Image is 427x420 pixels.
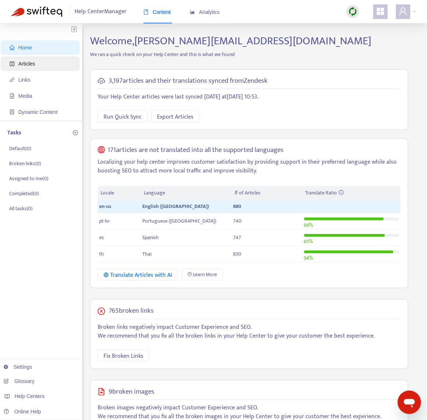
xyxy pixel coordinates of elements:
[9,145,31,152] p: Default ( 0 )
[98,77,105,85] span: cloud-sync
[304,237,313,246] span: 85 %
[109,307,154,315] h5: 765 broken links
[98,388,105,395] span: file-image
[4,364,32,370] a: Settings
[376,7,385,16] span: appstore
[399,7,408,16] span: user
[4,378,34,384] a: Glossary
[18,45,32,51] span: Home
[7,129,21,137] p: Tasks
[18,61,35,67] span: Articles
[18,109,57,115] span: Dynamic Content
[304,254,313,262] span: 94 %
[18,77,30,83] span: Links
[15,393,45,399] span: Help Centers
[141,186,232,200] th: Language
[4,409,41,415] a: Online Help
[151,111,199,122] button: Export Articles
[190,10,195,15] span: area-chart
[232,186,302,200] th: # of Articles
[348,7,357,16] img: sync.dc5367851b00ba804db3.png
[10,45,15,50] span: home
[157,112,194,122] span: Export Articles
[10,77,15,82] span: link
[98,93,401,101] p: Your Help Center articles were last synced [DATE] at [DATE] 10:53 .
[104,112,142,122] span: Run Quick Sync
[142,250,151,258] span: Thai
[233,217,241,225] span: 740
[143,10,149,15] span: book
[98,158,401,175] p: Localizing your help center improves customer satisfaction by providing support in their preferre...
[85,51,414,58] p: We ran a quick check on your Help Center and this is what we found
[73,130,78,135] span: plus-circle
[142,202,209,211] span: English ([GEOGRAPHIC_DATA])
[233,250,241,258] span: 830
[109,388,154,396] h5: 9 broken images
[398,391,421,414] iframe: Button to launch messaging window
[193,271,217,279] span: Learn More
[11,7,62,17] img: Swifteq
[75,5,127,19] span: Help Center Manager
[98,350,149,361] button: Fix Broken Links
[143,9,171,15] span: Content
[98,269,178,280] button: Translate Articles with AI
[99,233,104,242] span: es
[181,269,223,280] a: Learn More
[98,111,147,122] button: Run Quick Sync
[98,308,105,315] span: close-circle
[99,217,110,225] span: pt-br
[190,9,220,15] span: Analytics
[306,189,398,197] div: Translate Ratio
[99,202,111,211] span: en-us
[9,175,48,182] p: Assigned to me ( 0 )
[304,221,313,229] span: 84 %
[233,233,241,242] span: 747
[98,323,401,341] p: Broken links negatively impact Customer Experience and SEO. We recommend that you fix all the bro...
[9,190,39,197] p: Completed ( 0 )
[108,146,284,155] h5: 171 articles are not translated into all the supported languages
[90,32,371,50] span: Welcome, [PERSON_NAME][EMAIL_ADDRESS][DOMAIN_NAME]
[9,160,41,167] p: Broken links ( 0 )
[104,271,172,280] div: Translate Articles with AI
[98,186,141,200] th: Locale
[109,77,267,85] h5: 3,197 articles and their translations synced from Zendesk
[104,352,143,361] span: Fix Broken Links
[99,250,104,258] span: th
[18,93,32,99] span: Media
[10,109,15,115] span: container
[10,93,15,99] span: file-image
[10,61,15,66] span: account-book
[98,146,105,155] span: global
[142,217,216,225] span: Portuguese ([GEOGRAPHIC_DATA])
[142,233,159,242] span: Spanish
[233,202,241,211] span: 880
[9,205,33,212] p: All tasks ( 0 )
